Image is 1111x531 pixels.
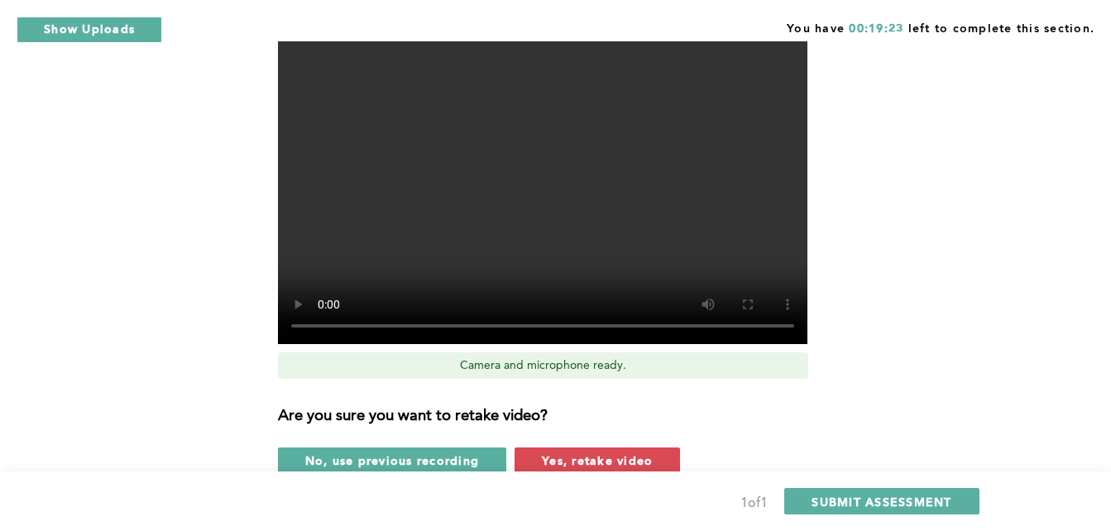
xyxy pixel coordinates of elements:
[278,408,827,426] h3: Are you sure you want to retake video?
[278,352,808,379] div: Camera and microphone ready.
[542,452,653,468] span: Yes, retake video
[740,492,768,515] div: 1 of 1
[812,494,951,509] span: SUBMIT ASSESSMENT
[278,447,507,474] button: No, use previous recording
[784,488,979,514] button: SUBMIT ASSESSMENT
[787,17,1094,37] span: You have left to complete this section.
[17,17,162,43] button: Show Uploads
[305,452,480,468] span: No, use previous recording
[515,447,680,474] button: Yes, retake video
[849,23,903,35] span: 00:19:23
